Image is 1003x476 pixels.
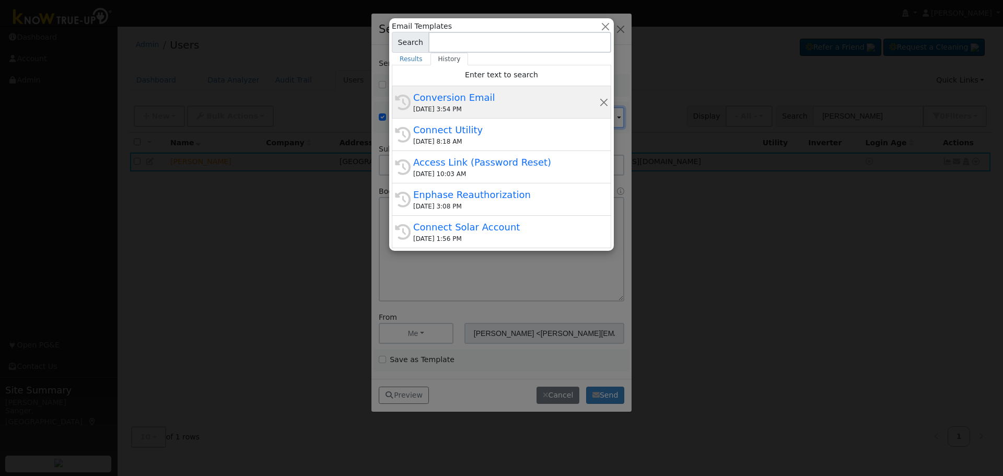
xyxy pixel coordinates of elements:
span: Email Templates [392,21,452,32]
i: History [395,127,411,143]
div: Conversion Email [413,90,599,105]
button: Remove this history [599,97,609,108]
div: Enphase Reauthorization [413,188,599,202]
div: [DATE] 8:18 AM [413,137,599,146]
div: [DATE] 3:54 PM [413,105,599,114]
div: [DATE] 1:56 PM [413,234,599,243]
span: Search [392,32,429,53]
div: Access Link (Password Reset) [413,155,599,169]
i: History [395,224,411,240]
i: History [395,159,411,175]
div: [DATE] 3:08 PM [413,202,599,211]
i: History [395,95,411,110]
div: Connect Solar Account [413,220,599,234]
div: [DATE] 10:03 AM [413,169,599,179]
a: History [430,53,469,65]
i: History [395,192,411,207]
div: Connect Utility [413,123,599,137]
a: Results [392,53,430,65]
span: Enter text to search [465,71,538,79]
